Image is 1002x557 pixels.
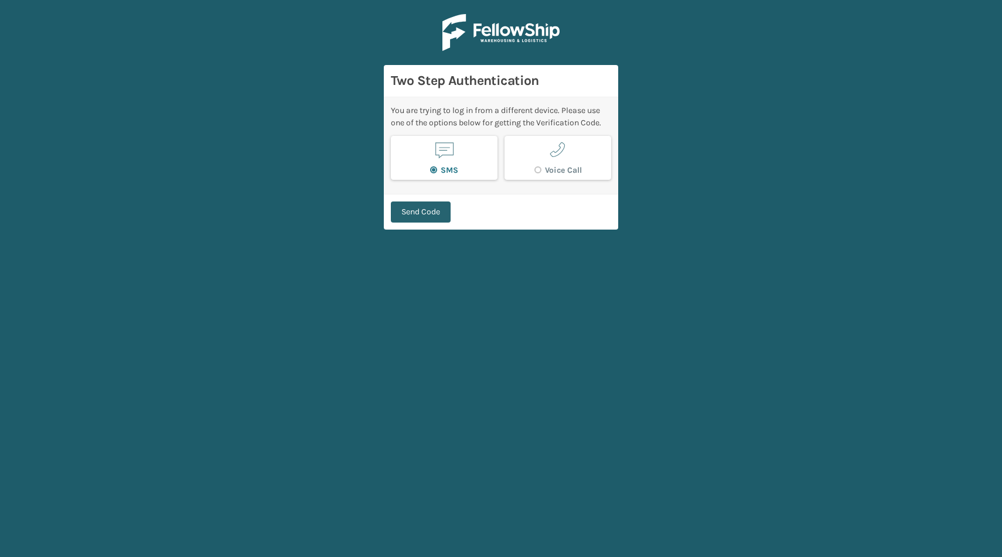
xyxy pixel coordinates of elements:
div: You are trying to log in from a different device. Please use one of the options below for getting... [391,104,611,129]
h3: Two Step Authentication [391,72,611,90]
img: Logo [442,14,560,51]
label: Voice Call [534,165,582,175]
button: Send Code [391,201,451,223]
label: SMS [430,165,458,175]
